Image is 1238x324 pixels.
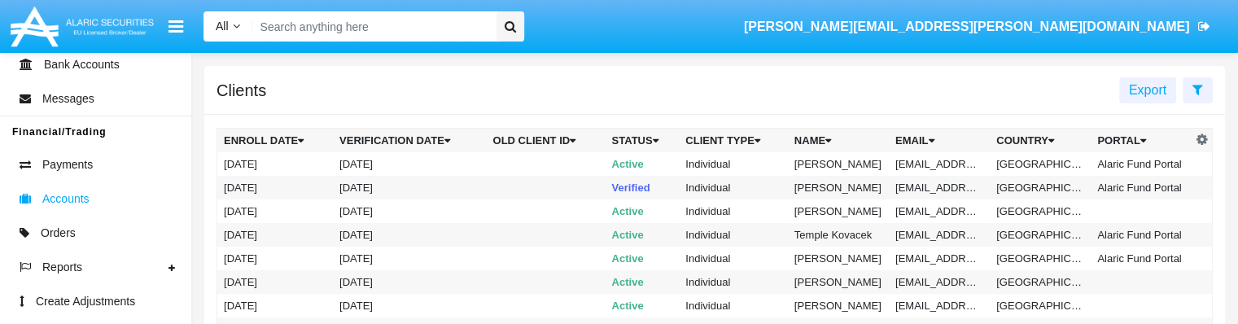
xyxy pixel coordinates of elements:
th: Portal [1091,129,1192,153]
td: [EMAIL_ADDRESS][DOMAIN_NAME] [889,176,990,199]
td: Active [606,247,680,270]
a: [PERSON_NAME][EMAIL_ADDRESS][PERSON_NAME][DOMAIN_NAME] [736,4,1218,50]
button: Export [1119,77,1176,103]
td: [DATE] [333,199,486,223]
td: Individual [679,152,788,176]
td: Individual [679,176,788,199]
td: [DATE] [333,223,486,247]
td: [EMAIL_ADDRESS][DOMAIN_NAME] [889,294,990,317]
td: [DATE] [333,152,486,176]
td: Individual [679,270,788,294]
td: [PERSON_NAME] [788,199,889,223]
td: Active [606,270,680,294]
td: [DATE] [217,247,333,270]
td: [DATE] [217,294,333,317]
td: [GEOGRAPHIC_DATA] [990,294,1091,317]
span: All [216,20,229,33]
td: [PERSON_NAME] [788,294,889,317]
td: Individual [679,223,788,247]
td: [GEOGRAPHIC_DATA] [990,223,1091,247]
td: Alaric Fund Portal [1091,152,1192,176]
th: Country [990,129,1091,153]
td: Active [606,223,680,247]
td: [EMAIL_ADDRESS][DOMAIN_NAME] [889,152,990,176]
td: [PERSON_NAME] [788,247,889,270]
td: Alaric Fund Portal [1091,223,1192,247]
span: [PERSON_NAME][EMAIL_ADDRESS][PERSON_NAME][DOMAIN_NAME] [744,20,1190,33]
td: [DATE] [217,223,333,247]
td: [DATE] [217,199,333,223]
td: Active [606,152,680,176]
span: Create Adjustments [36,293,135,310]
td: [DATE] [333,294,486,317]
input: Search [252,11,491,42]
td: [EMAIL_ADDRESS][DOMAIN_NAME] [889,223,990,247]
td: Individual [679,294,788,317]
td: [GEOGRAPHIC_DATA] [990,270,1091,294]
td: [PERSON_NAME] [788,152,889,176]
td: [DATE] [333,176,486,199]
td: [GEOGRAPHIC_DATA] [990,176,1091,199]
span: Bank Accounts [44,56,120,73]
td: Temple Kovacek [788,223,889,247]
td: [DATE] [217,152,333,176]
td: Alaric Fund Portal [1091,247,1192,270]
td: [GEOGRAPHIC_DATA] [990,247,1091,270]
h5: Clients [217,84,266,97]
td: [GEOGRAPHIC_DATA] [990,199,1091,223]
td: [DATE] [333,247,486,270]
span: Accounts [42,190,90,208]
td: Alaric Fund Portal [1091,176,1192,199]
th: Email [889,129,990,153]
img: Logo image [8,2,156,50]
th: Status [606,129,680,153]
td: Individual [679,247,788,270]
td: Verified [606,176,680,199]
td: Individual [679,199,788,223]
span: Export [1129,83,1166,97]
td: Active [606,199,680,223]
td: [DATE] [217,176,333,199]
th: Name [788,129,889,153]
th: Verification date [333,129,486,153]
a: All [203,18,252,35]
th: Enroll date [217,129,333,153]
span: Orders [41,225,76,242]
th: Old Client Id [486,129,605,153]
td: [GEOGRAPHIC_DATA] [990,152,1091,176]
td: [EMAIL_ADDRESS][DOMAIN_NAME] [889,270,990,294]
span: Reports [42,259,82,276]
td: [PERSON_NAME] [788,270,889,294]
span: Messages [42,90,94,107]
span: Payments [42,156,93,173]
td: [DATE] [217,270,333,294]
th: Client Type [679,129,788,153]
td: [EMAIL_ADDRESS][DOMAIN_NAME] [889,199,990,223]
td: Active [606,294,680,317]
td: [DATE] [333,270,486,294]
td: [EMAIL_ADDRESS][DOMAIN_NAME] [889,247,990,270]
td: [PERSON_NAME] [788,176,889,199]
